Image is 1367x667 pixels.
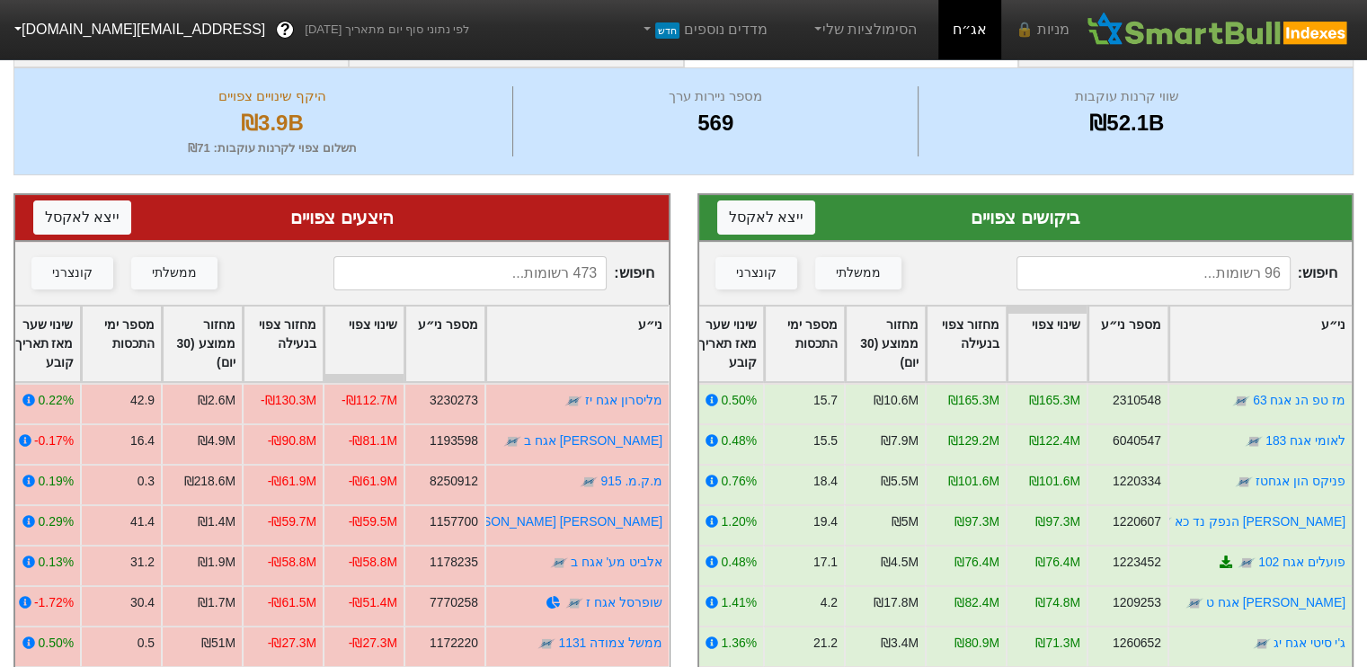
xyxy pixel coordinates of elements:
input: 96 רשומות... [1016,256,1290,290]
div: 1260652 [1113,634,1161,653]
button: ממשלתי [815,257,901,289]
img: tase link [537,635,555,653]
div: ₪165.3M [948,391,999,410]
div: 1220607 [1113,512,1161,531]
div: ממשלתי [836,263,881,283]
a: [PERSON_NAME] הנפק נד כא [1175,514,1345,529]
div: -₪61.5M [267,593,315,612]
div: ₪7.9M [881,431,919,450]
div: 1209253 [1113,593,1161,612]
div: ₪52.1B [923,107,1330,139]
div: -₪27.3M [348,634,396,653]
div: 17.1 [813,553,838,572]
div: ₪97.3M [954,512,999,531]
div: -₪61.9M [267,472,315,491]
button: קונצרני [31,257,113,289]
div: 1157700 [429,512,477,531]
div: ₪17.8M [874,593,919,612]
img: tase link [1185,594,1203,612]
img: tase link [1232,392,1250,410]
div: ממשלתי [152,263,197,283]
div: 0.22% [38,391,73,410]
div: ₪76.4M [1035,553,1080,572]
div: -₪130.3M [260,391,315,410]
div: ₪10.6M [874,391,919,410]
div: ₪71.3M [1035,634,1080,653]
div: ₪3.9B [37,107,508,139]
div: ₪97.3M [1035,512,1080,531]
div: ₪3.4M [881,634,919,653]
div: Toggle SortBy [324,307,404,381]
div: Toggle SortBy [244,307,323,381]
a: ממשל צמודה 1131 [558,636,662,650]
div: 0.48% [722,553,757,572]
div: Toggle SortBy [1007,307,1087,381]
div: 19.4 [813,512,838,531]
div: 41.4 [129,512,154,531]
div: -₪58.8M [267,553,315,572]
div: 18.4 [813,472,838,491]
div: ₪129.2M [948,431,999,450]
div: Toggle SortBy [1,307,80,381]
div: -₪59.7M [267,512,315,531]
span: חיפוש : [333,256,654,290]
div: 4.2 [821,593,838,612]
div: היצעים צפויים [33,204,651,231]
img: tase link [580,473,598,491]
div: מספר ניירות ערך [518,86,914,107]
div: 31.2 [129,553,154,572]
div: 16.4 [129,431,154,450]
div: 0.13% [38,553,73,572]
div: -₪61.9M [348,472,396,491]
img: tase link [1235,473,1253,491]
span: חדש [655,22,679,39]
div: ₪74.8M [1035,593,1080,612]
img: tase link [565,594,583,612]
div: Toggle SortBy [82,307,161,381]
div: ₪2.6M [198,391,235,410]
div: 1.36% [722,634,757,653]
div: -₪59.5M [348,512,396,531]
img: tase link [502,432,520,450]
button: ממשלתי [131,257,217,289]
div: -0.17% [33,431,73,450]
div: 15.5 [813,431,838,450]
div: ביקושים צפויים [717,204,1335,231]
img: SmartBull [1084,12,1353,48]
div: ₪1.7M [198,593,235,612]
div: 1193598 [429,431,477,450]
div: Toggle SortBy [684,307,763,381]
span: חיפוש : [1016,256,1337,290]
a: מ.ק.מ. 915 [600,474,662,488]
div: שווי קרנות עוקבות [923,86,1330,107]
div: ₪1.9M [198,553,235,572]
a: פניקס הון אגחטז [1256,474,1345,488]
img: tase link [1253,635,1271,653]
div: 0.29% [38,512,73,531]
a: מדדים נוספיםחדש [632,12,775,48]
div: ₪82.4M [954,593,999,612]
div: -₪112.7M [341,391,396,410]
a: פועלים אגח 102 [1258,555,1345,569]
div: 0.19% [38,472,73,491]
div: 1178235 [429,553,477,572]
div: ₪4.9M [198,431,235,450]
div: Toggle SortBy [765,307,844,381]
div: Toggle SortBy [927,307,1006,381]
a: מז טפ הנ אגח 63 [1253,393,1345,407]
div: ₪5.5M [881,472,919,491]
div: ₪76.4M [954,553,999,572]
div: 1172220 [429,634,477,653]
a: [PERSON_NAME] אגח ב [523,433,661,448]
span: לפי נתוני סוף יום מתאריך [DATE] [305,21,469,39]
div: 1.41% [722,593,757,612]
div: 1220334 [1113,472,1161,491]
img: tase link [1238,554,1256,572]
img: tase link [1245,432,1263,450]
div: קונצרני [52,263,93,283]
a: אלביט מע' אגח ב [570,555,661,569]
div: Toggle SortBy [1169,307,1352,381]
div: 0.3 [137,472,154,491]
div: ₪165.3M [1029,391,1080,410]
span: ? [280,18,290,42]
